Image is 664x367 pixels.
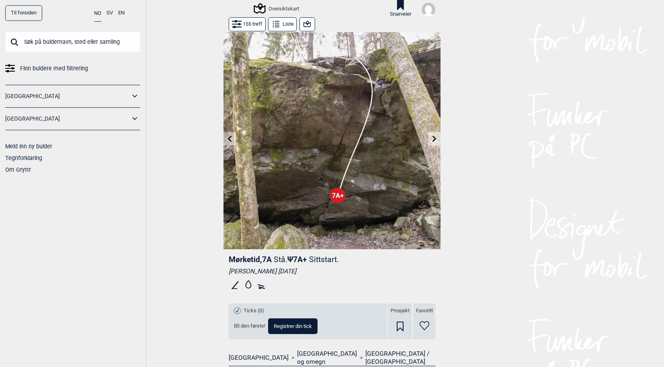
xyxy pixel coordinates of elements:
[5,63,140,74] a: Finn buldere med filtrering
[5,155,42,161] a: Tegnforklaring
[416,308,433,314] span: Favoritt
[268,17,297,31] button: Liste
[5,5,42,21] a: Til forsiden
[5,31,140,52] input: Søk på buldernavn, sted eller samling
[229,354,289,362] a: [GEOGRAPHIC_DATA]
[20,63,88,74] span: Finn buldere med filtrering
[223,32,441,249] img: Morketid SS 210420
[229,350,435,366] nav: > >
[5,166,31,173] a: Om Gryttr
[5,143,52,150] a: Meld inn ny bulder
[274,324,312,329] span: Registrer din tick
[274,255,287,264] p: Stå.
[309,255,339,264] p: Sittstart.
[365,350,435,366] a: [GEOGRAPHIC_DATA] / [GEOGRAPHIC_DATA]
[5,90,130,102] a: [GEOGRAPHIC_DATA]
[297,350,357,366] a: [GEOGRAPHIC_DATA] og omegn
[229,17,266,31] button: 155 treff
[94,5,101,22] button: NO
[422,3,435,16] img: User fallback1
[388,303,412,339] div: Prosjekt
[244,308,264,314] span: Ticks (0)
[229,267,435,275] div: [PERSON_NAME] [DATE]
[287,255,339,264] span: Ψ 7A+
[118,5,125,21] button: EN
[5,113,130,125] a: [GEOGRAPHIC_DATA]
[107,5,113,21] button: SV
[229,255,272,264] span: Mørketid , 7A
[255,4,299,13] div: Oversiktskart
[268,318,318,334] button: Registrer din tick
[234,323,265,330] span: Bli den første!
